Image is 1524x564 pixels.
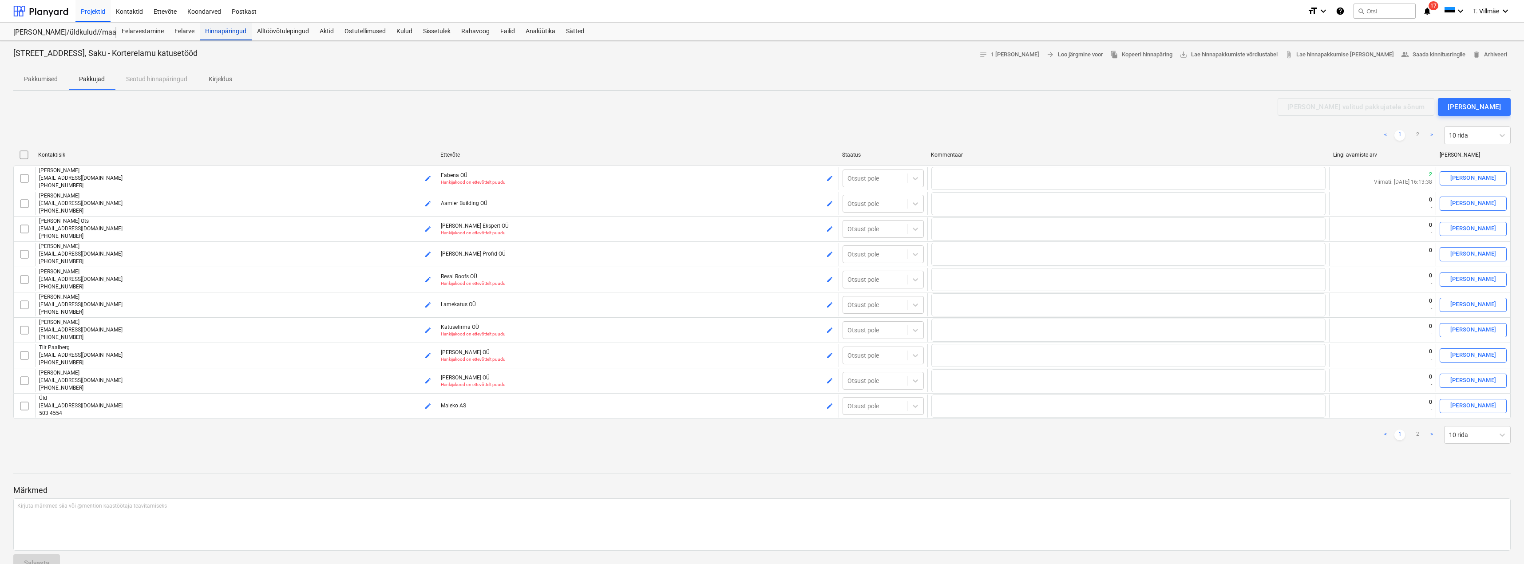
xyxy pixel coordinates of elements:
[1440,222,1507,236] button: [PERSON_NAME]
[39,182,433,189] p: [PHONE_NUMBER]
[1285,50,1394,60] span: Lae hinnapakkumise [PERSON_NAME]
[39,359,433,367] p: [PHONE_NUMBER]
[441,179,835,185] p: Hankijakood on ettevõttelt puudu
[520,23,561,40] a: Analüütika
[39,377,123,383] span: [EMAIL_ADDRESS][DOMAIN_NAME]
[1450,198,1496,209] div: [PERSON_NAME]
[418,23,456,40] a: Sissetulek
[1380,130,1391,141] a: Previous page
[1046,51,1054,59] span: arrow_forward
[441,230,835,236] p: Hankijakood on ettevõttelt puudu
[39,384,433,392] p: [PHONE_NUMBER]
[1473,50,1507,60] span: Arhiveeri
[39,394,433,402] p: Üld
[169,23,200,40] a: Eelarve
[79,75,105,84] p: Pakkujad
[1397,48,1469,62] button: Saada kinnitusringile
[1394,130,1405,141] a: Page 1 is your current page
[1110,51,1118,59] span: file_copy
[1450,325,1496,335] div: [PERSON_NAME]
[441,280,835,286] p: Hankijakood on ettevõttelt puudu
[314,23,339,40] a: Aktid
[1401,50,1465,60] span: Saada kinnitusringile
[424,200,431,207] span: edit
[13,48,198,59] p: [STREET_ADDRESS], Saku - Korterelamu katusetööd
[441,356,835,362] p: Hankijakood on ettevõttelt puudu
[339,23,391,40] a: Ostutellimused
[1440,374,1507,388] button: [PERSON_NAME]
[1176,48,1281,62] a: Lae hinnapakkumiste võrdlustabel
[39,301,123,308] span: [EMAIL_ADDRESS][DOMAIN_NAME]
[1180,51,1188,59] span: save_alt
[1429,196,1432,204] p: 0
[1429,373,1432,381] p: 0
[39,327,123,333] span: [EMAIL_ADDRESS][DOMAIN_NAME]
[116,23,169,40] div: Eelarvestamine
[441,331,835,337] p: Hankijakood on ettevõttelt puudu
[39,369,433,377] p: [PERSON_NAME]
[1043,48,1107,62] button: Loo järgmine voor
[1107,48,1176,62] button: Kopeeri hinnapäring
[1440,171,1507,185] button: [PERSON_NAME]
[209,75,232,84] p: Kirjeldus
[424,276,431,283] span: edit
[1429,323,1432,330] p: 0
[38,152,433,158] div: Kontaktisik
[1440,272,1507,287] button: [PERSON_NAME]
[826,225,833,233] span: edit
[39,251,123,257] span: [EMAIL_ADDRESS][DOMAIN_NAME]
[1450,224,1496,234] div: [PERSON_NAME]
[39,283,433,291] p: [PHONE_NUMBER]
[1180,50,1278,60] span: Lae hinnapakkumiste võrdlustabel
[441,323,835,331] p: Katusefirma OÜ
[1281,48,1397,62] a: Lae hinnapakkumise [PERSON_NAME]
[826,276,833,283] span: edit
[826,175,833,182] span: edit
[424,225,431,233] span: edit
[13,28,106,37] div: [PERSON_NAME]/üldkulud//maatööd (2101817//2101766)
[424,402,431,410] span: edit
[1429,204,1432,211] p: -
[39,268,433,276] p: [PERSON_NAME]
[39,233,433,240] p: [PHONE_NUMBER]
[1438,98,1511,116] button: [PERSON_NAME]
[391,23,418,40] a: Kulud
[1450,300,1496,310] div: [PERSON_NAME]
[1394,430,1405,440] a: Page 1 is your current page
[39,402,123,409] span: [EMAIL_ADDRESS][DOMAIN_NAME]
[1440,298,1507,312] button: [PERSON_NAME]
[1440,152,1507,158] div: [PERSON_NAME]
[979,50,1039,60] span: 1 [PERSON_NAME]
[424,301,431,308] span: edit
[495,23,520,40] a: Failid
[826,251,833,258] span: edit
[1469,48,1511,62] button: Arhiveeri
[1429,398,1432,406] p: 0
[1429,297,1432,305] p: 0
[39,308,433,316] p: [PHONE_NUMBER]
[252,23,314,40] a: Alltöövõtulepingud
[1429,348,1432,355] p: 0
[441,273,835,280] p: Reval Roofs OÜ
[1429,355,1432,363] p: -
[976,48,1043,62] button: 1 [PERSON_NAME]
[979,51,987,59] span: notes
[24,75,58,84] p: Pakkumised
[1429,305,1432,312] p: -
[39,334,433,341] p: [PHONE_NUMBER]
[1429,221,1432,229] p: 0
[826,352,833,359] span: edit
[200,23,252,40] a: Hinnapäringud
[441,402,835,410] p: Maleko AS
[441,172,835,179] p: Fabena OÜ
[1480,521,1524,564] div: Vestlusvidin
[39,293,433,301] p: [PERSON_NAME]
[1426,430,1437,440] a: Next page
[441,301,835,308] p: Lamekatus OÜ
